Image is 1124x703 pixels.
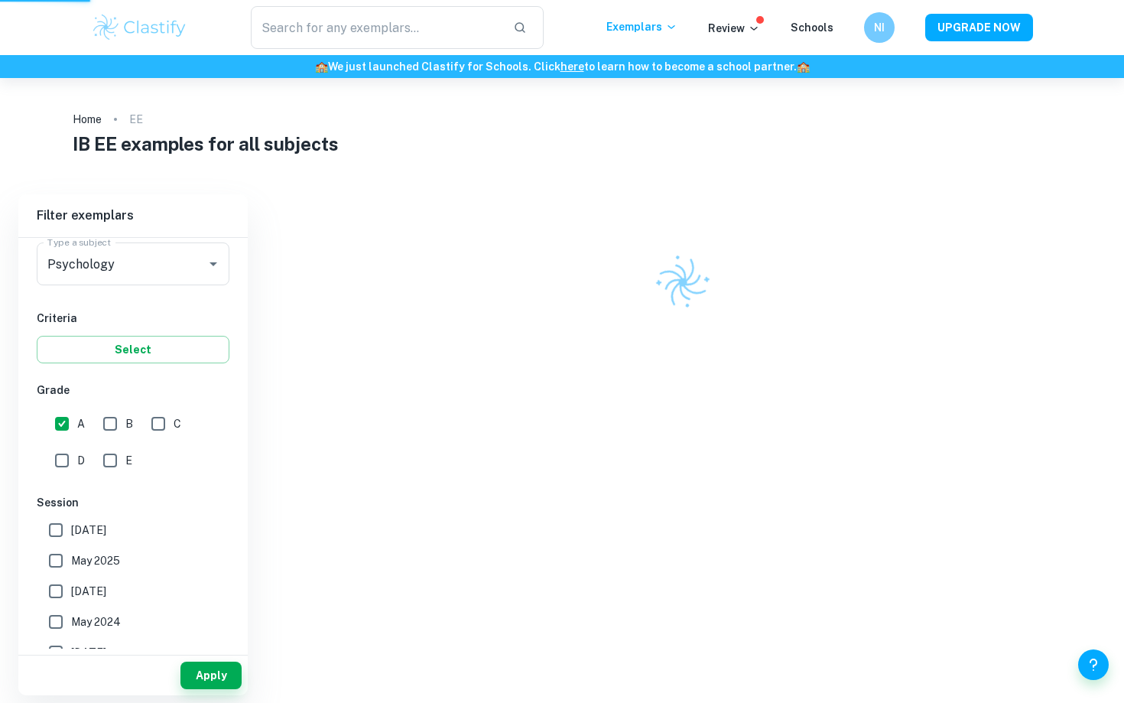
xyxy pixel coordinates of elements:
[71,583,106,600] span: [DATE]
[797,60,810,73] span: 🏫
[18,194,248,237] h6: Filter exemplars
[77,415,85,432] span: A
[871,19,888,36] h6: NI
[606,18,677,35] p: Exemplars
[71,644,106,661] span: [DATE]
[73,109,102,130] a: Home
[925,14,1033,41] button: UPGRADE NOW
[203,253,224,275] button: Open
[125,415,133,432] span: B
[71,552,120,569] span: May 2025
[129,111,143,128] p: EE
[180,662,242,689] button: Apply
[47,236,111,249] label: Type a subject
[71,522,106,539] span: [DATE]
[37,310,229,327] h6: Criteria
[645,245,720,320] img: Clastify logo
[37,382,229,399] h6: Grade
[864,12,895,43] button: NI
[708,20,760,37] p: Review
[1078,649,1109,680] button: Help and Feedback
[73,130,1051,158] h1: IB EE examples for all subjects
[560,60,584,73] a: here
[71,613,121,630] span: May 2024
[77,452,85,469] span: D
[791,21,833,34] a: Schools
[37,336,229,363] button: Select
[37,494,229,511] h6: Session
[251,6,501,49] input: Search for any exemplars...
[174,415,181,432] span: C
[125,452,132,469] span: E
[91,12,188,43] img: Clastify logo
[315,60,328,73] span: 🏫
[3,58,1121,75] h6: We just launched Clastify for Schools. Click to learn how to become a school partner.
